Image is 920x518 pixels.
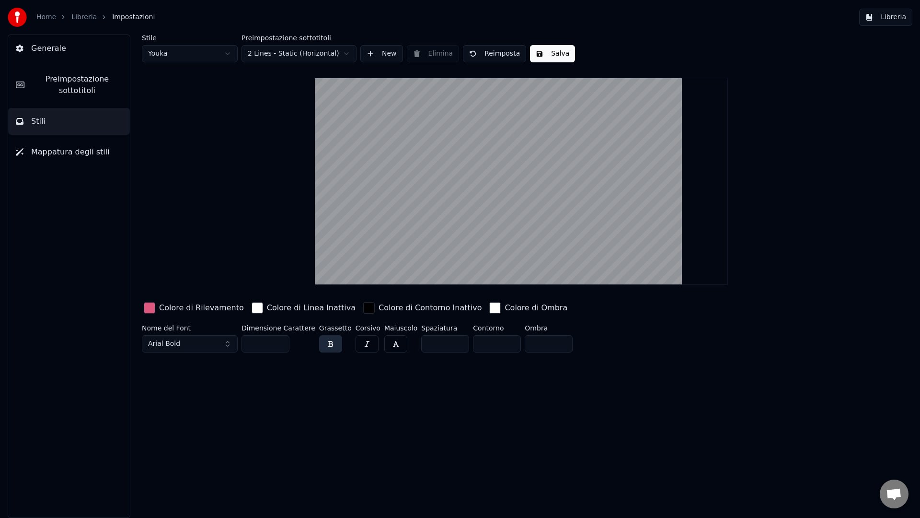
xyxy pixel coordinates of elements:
[880,480,908,508] div: Aprire la chat
[142,325,238,331] label: Nome del Font
[31,146,110,158] span: Mappatura degli stili
[32,73,122,96] span: Preimpostazione sottotitoli
[36,12,56,22] a: Home
[8,139,130,165] button: Mappatura degli stili
[148,339,180,349] span: Arial Bold
[859,9,912,26] button: Libreria
[319,325,352,331] label: Grassetto
[142,300,246,316] button: Colore di Rilevamento
[112,12,155,22] span: Impostazioni
[250,300,357,316] button: Colore di Linea Inattiva
[8,8,27,27] img: youka
[384,325,417,331] label: Maiuscolo
[31,116,46,127] span: Stili
[525,325,573,331] label: Ombra
[267,302,356,314] div: Colore di Linea Inattiva
[159,302,244,314] div: Colore di Rilevamento
[360,45,403,62] button: New
[379,302,482,314] div: Colore di Contorno Inattivo
[8,108,130,135] button: Stili
[142,35,238,41] label: Stile
[241,35,356,41] label: Preimpostazione sottotitoli
[36,12,155,22] nav: breadcrumb
[487,300,569,316] button: Colore di Ombra
[8,35,130,62] button: Generale
[241,325,315,331] label: Dimensione Carattere
[356,325,380,331] label: Corsivo
[421,325,469,331] label: Spaziatura
[71,12,97,22] a: Libreria
[31,43,66,54] span: Generale
[505,302,567,314] div: Colore di Ombra
[473,325,521,331] label: Contorno
[463,45,526,62] button: Reimposta
[361,300,483,316] button: Colore di Contorno Inattivo
[530,45,575,62] button: Salva
[8,66,130,104] button: Preimpostazione sottotitoli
